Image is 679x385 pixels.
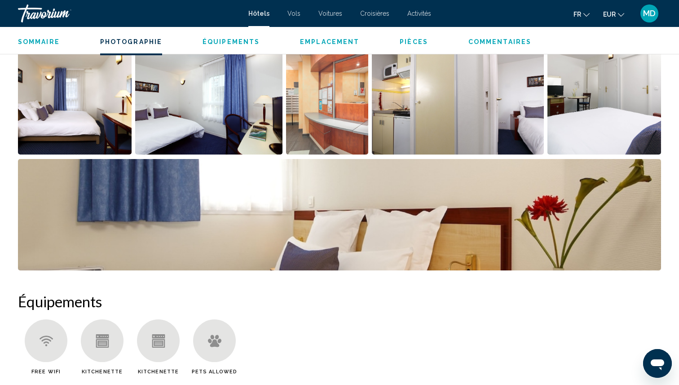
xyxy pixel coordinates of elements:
[318,10,342,17] a: Voitures
[82,369,123,375] span: Kitchenette
[286,43,368,155] button: Open full-screen image slider
[203,38,260,46] button: Équipements
[300,38,359,46] button: Emplacement
[18,159,661,271] button: Open full-screen image slider
[643,349,672,378] iframe: Bouton de lancement de la fenêtre de messagerie
[573,11,581,18] span: fr
[18,38,60,46] button: Sommaire
[18,4,239,22] a: Travorium
[400,38,428,45] span: Pièces
[287,10,300,17] a: Vols
[638,4,661,23] button: User Menu
[643,9,656,18] span: MD
[407,10,431,17] a: Activités
[468,38,531,45] span: Commentaires
[248,10,269,17] a: Hôtels
[18,38,60,45] span: Sommaire
[18,43,132,155] button: Open full-screen image slider
[300,38,359,45] span: Emplacement
[400,38,428,46] button: Pièces
[573,8,590,21] button: Change language
[203,38,260,45] span: Équipements
[135,43,282,155] button: Open full-screen image slider
[547,43,661,155] button: Open full-screen image slider
[372,43,544,155] button: Open full-screen image slider
[360,10,389,17] a: Croisières
[100,38,162,45] span: Photographie
[31,369,61,375] span: Free WiFi
[468,38,531,46] button: Commentaires
[603,11,616,18] span: EUR
[603,8,624,21] button: Change currency
[138,369,179,375] span: Kitchenette
[100,38,162,46] button: Photographie
[18,292,661,310] h2: Équipements
[192,369,237,375] span: Pets Allowed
